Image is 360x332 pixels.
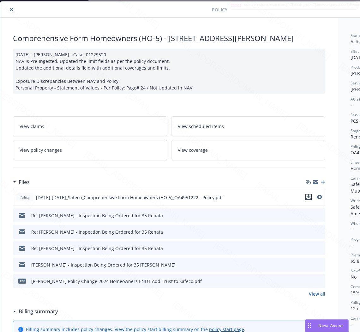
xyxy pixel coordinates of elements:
div: Re: [PERSON_NAME] - Inspection Being Ordered for 35 Renata [31,212,163,219]
button: preview file [317,212,323,219]
span: Policy [212,6,227,13]
div: Files [13,178,30,186]
h3: Billing summary [19,307,58,316]
div: [PERSON_NAME] Policy Change 2024 Homeowners ENDT Add Trust to Safeco.pdf [31,278,202,285]
span: AC(s) [351,96,360,102]
div: Drag to move [305,320,313,332]
span: View scheduled items [178,123,224,130]
div: Comprehensive Form Homeowners (HO-5) - [STREET_ADDRESS][PERSON_NAME] [13,33,325,44]
div: Billing summary [13,307,58,316]
span: View coverage [178,147,208,153]
div: [DATE] - [PERSON_NAME] - Case: 01229520 NAV is Pre-Ingested. Updated the limit fields as per the ... [13,49,325,94]
button: download file [307,278,312,285]
span: - [351,322,352,328]
span: - [351,102,352,108]
button: download file [307,212,312,219]
button: download file [305,194,312,201]
button: preview file [317,245,323,252]
h3: Files [19,178,30,186]
div: Re: [PERSON_NAME] - Inspection Being Ordered for 35 Renata [31,245,163,252]
a: View scheduled items [171,116,326,136]
button: preview file [317,278,323,285]
button: download file [305,194,312,200]
a: View claims [13,116,167,136]
span: No [351,274,357,280]
span: View claims [20,123,44,130]
button: download file [307,229,312,235]
a: View all [309,291,325,297]
button: Nova Assist [305,319,349,332]
a: View policy changes [13,140,167,160]
span: Policy [18,194,31,200]
button: preview file [317,195,322,199]
button: preview file [317,194,322,201]
div: [PERSON_NAME] - Inspection Being Ordered for 35 [PERSON_NAME] [31,261,176,268]
span: [DATE]-[DATE]_Safeco_Comprehensive Form Homeowners (HO-5)_OA4951222 - Policy.pdf [36,194,223,201]
span: - [351,242,352,248]
a: View coverage [171,140,326,160]
button: close [8,6,15,13]
span: pdf [18,279,26,283]
button: download file [307,245,312,252]
div: Re: [PERSON_NAME] - Inspection Being Ordered for 35 Renata [31,229,163,235]
button: download file [307,261,312,268]
span: View policy changes [20,147,62,153]
span: Nova Assist [318,323,343,328]
span: - [351,226,352,232]
button: preview file [317,261,323,268]
button: preview file [317,229,323,235]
